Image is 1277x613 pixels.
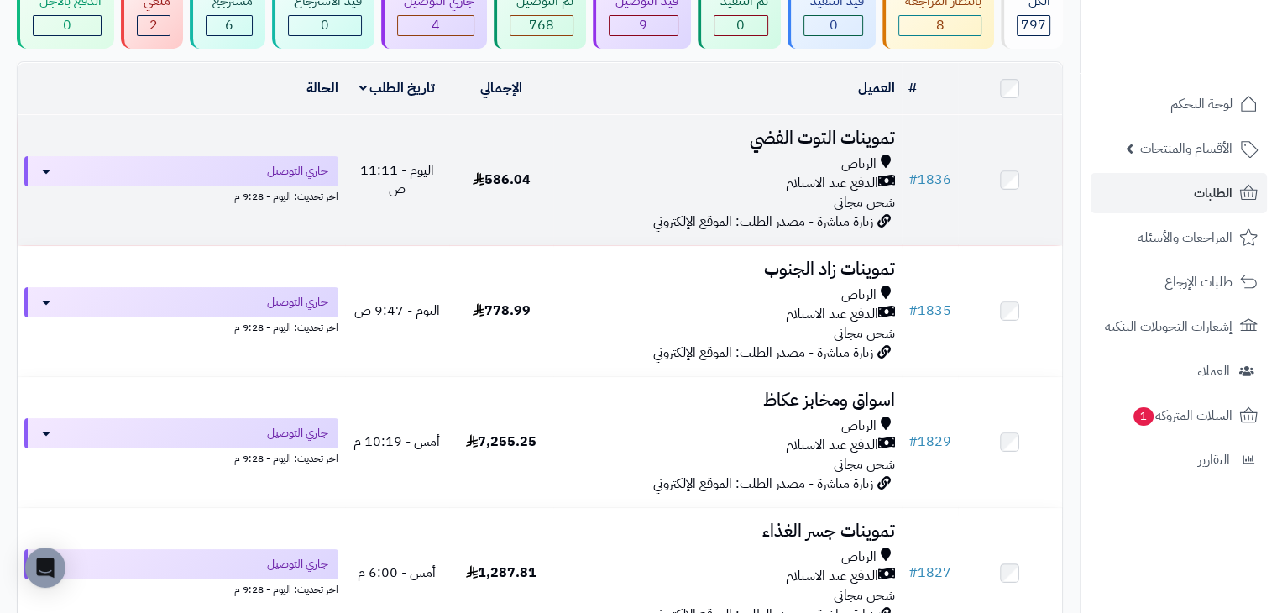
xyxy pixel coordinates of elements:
span: الرياض [841,548,877,567]
h3: تموينات التوت الفضي [560,128,894,148]
a: طلبات الإرجاع [1091,262,1267,302]
span: # [908,432,918,452]
span: شحن مجاني [834,454,895,474]
span: 8 [936,15,945,35]
span: 6 [225,15,233,35]
div: 0 [34,16,101,35]
div: 768 [510,16,573,35]
h3: تموينات زاد الجنوب [560,259,894,279]
span: الدفع عند الاستلام [786,305,878,324]
div: 0 [289,16,362,35]
span: 768 [529,15,554,35]
span: 778.99 [473,301,531,321]
div: اخر تحديث: اليوم - 9:28 م [24,317,338,335]
div: 6 [207,16,252,35]
a: #1829 [908,432,951,452]
span: اليوم - 11:11 ص [360,160,434,200]
span: 0 [829,15,837,35]
div: 4 [398,16,474,35]
a: لوحة التحكم [1091,84,1267,124]
span: أمس - 6:00 م [358,563,436,583]
span: 0 [736,15,745,35]
a: التقارير [1091,440,1267,480]
div: اخر تحديث: اليوم - 9:28 م [24,186,338,204]
div: اخر تحديث: اليوم - 9:28 م [24,448,338,466]
span: شحن مجاني [834,192,895,212]
span: 797 [1021,15,1046,35]
span: الرياض [841,417,877,436]
span: 1,287.81 [466,563,536,583]
span: 0 [321,15,329,35]
span: الرياض [841,286,877,305]
div: اخر تحديث: اليوم - 9:28 م [24,579,338,597]
span: 586.04 [473,170,531,190]
div: 2 [138,16,170,35]
a: العملاء [1091,351,1267,391]
span: شحن مجاني [834,585,895,605]
h3: اسواق ومخابز عكاظ [560,390,894,410]
a: #1836 [908,170,951,190]
a: السلات المتروكة1 [1091,396,1267,436]
a: تاريخ الطلب [359,78,436,98]
span: الدفع عند الاستلام [786,174,878,193]
span: الطلبات [1194,181,1233,205]
span: زيارة مباشرة - مصدر الطلب: الموقع الإلكتروني [653,343,873,363]
span: شحن مجاني [834,323,895,343]
span: الدفع عند الاستلام [786,567,878,586]
h3: تموينات جسر الغذاء [560,521,894,541]
span: 1 [1133,407,1154,426]
span: جاري التوصيل [267,425,328,442]
span: الرياض [841,155,877,174]
span: 7,255.25 [466,432,536,452]
span: جاري التوصيل [267,556,328,573]
a: الطلبات [1091,173,1267,213]
div: Open Intercom Messenger [25,548,65,588]
div: 9 [610,16,678,35]
span: العملاء [1197,359,1230,383]
span: # [908,170,918,190]
span: أمس - 10:19 م [353,432,440,452]
span: زيارة مباشرة - مصدر الطلب: الموقع الإلكتروني [653,474,873,494]
div: 0 [804,16,863,35]
span: # [908,563,918,583]
span: التقارير [1198,448,1230,472]
span: السلات المتروكة [1132,404,1233,427]
a: الحالة [306,78,338,98]
span: زيارة مباشرة - مصدر الطلب: الموقع الإلكتروني [653,212,873,232]
span: # [908,301,918,321]
span: جاري التوصيل [267,163,328,180]
span: إشعارات التحويلات البنكية [1105,315,1233,338]
a: المراجعات والأسئلة [1091,217,1267,258]
span: اليوم - 9:47 ص [354,301,440,321]
a: العميل [858,78,895,98]
span: طلبات الإرجاع [1164,270,1233,294]
span: 4 [432,15,440,35]
img: logo-2.png [1163,43,1261,78]
span: 0 [63,15,71,35]
span: المراجعات والأسئلة [1138,226,1233,249]
span: جاري التوصيل [267,294,328,311]
a: #1827 [908,563,951,583]
a: # [908,78,917,98]
span: 2 [149,15,158,35]
a: إشعارات التحويلات البنكية [1091,306,1267,347]
span: 9 [639,15,647,35]
span: الأقسام والمنتجات [1140,137,1233,160]
div: 0 [714,16,767,35]
span: لوحة التحكم [1170,92,1233,116]
a: الإجمالي [480,78,522,98]
span: الدفع عند الاستلام [786,436,878,455]
div: 8 [899,16,981,35]
a: #1835 [908,301,951,321]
